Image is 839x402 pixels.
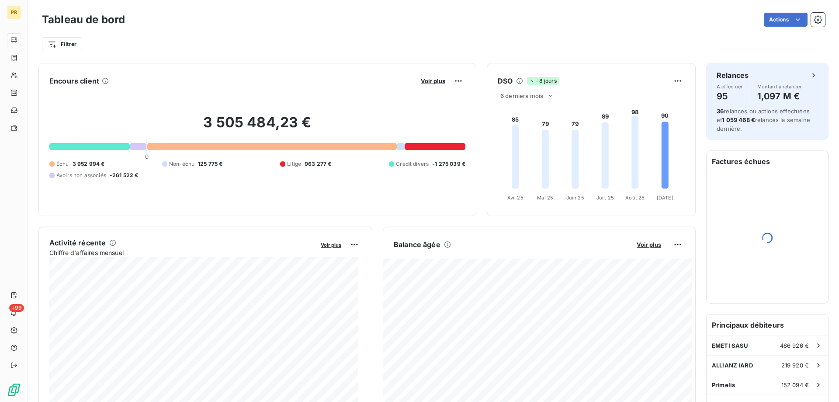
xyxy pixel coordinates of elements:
[507,195,524,201] tspan: Avr. 25
[318,241,344,248] button: Voir plus
[56,171,106,179] span: Avoirs non associés
[717,89,743,103] h4: 95
[145,153,149,160] span: 0
[321,242,341,248] span: Voir plus
[498,76,513,86] h6: DSO
[527,77,559,85] span: -8 jours
[394,239,440,250] h6: Balance âgée
[717,108,724,115] span: 36
[305,160,331,168] span: 963 277 €
[42,12,125,28] h3: Tableau de bord
[7,383,21,397] img: Logo LeanPay
[9,304,24,312] span: +99
[110,171,139,179] span: -261 522 €
[56,160,69,168] span: Échu
[781,362,809,369] span: 219 920 €
[396,160,429,168] span: Crédit divers
[49,76,99,86] h6: Encours client
[717,84,743,89] span: À effectuer
[418,77,448,85] button: Voir plus
[625,195,645,201] tspan: Août 25
[596,195,614,201] tspan: Juil. 25
[432,160,465,168] span: -1 275 039 €
[707,315,828,336] h6: Principaux débiteurs
[49,248,315,257] span: Chiffre d'affaires mensuel
[637,241,661,248] span: Voir plus
[717,108,810,132] span: relances ou actions effectuées et relancés la semaine dernière.
[781,381,809,388] span: 152 094 €
[712,362,753,369] span: ALLIANZ IARD
[73,160,105,168] span: 3 952 994 €
[712,342,749,349] span: EMETI SASU
[717,70,749,80] h6: Relances
[764,13,808,27] button: Actions
[722,116,755,123] span: 1 059 468 €
[287,160,301,168] span: Litige
[49,238,106,248] h6: Activité récente
[169,160,194,168] span: Non-échu
[634,241,664,248] button: Voir plus
[780,342,809,349] span: 486 926 €
[7,5,21,19] div: PR
[42,37,82,51] button: Filtrer
[500,92,543,99] span: 6 derniers mois
[537,195,553,201] tspan: Mai 25
[657,195,673,201] tspan: [DATE]
[566,195,584,201] tspan: Juin 25
[707,151,828,172] h6: Factures échues
[49,114,465,140] h2: 3 505 484,23 €
[421,77,445,84] span: Voir plus
[757,89,802,103] h4: 1,097 M €
[712,381,735,388] span: Primelis
[198,160,222,168] span: 125 775 €
[757,84,802,89] span: Montant à relancer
